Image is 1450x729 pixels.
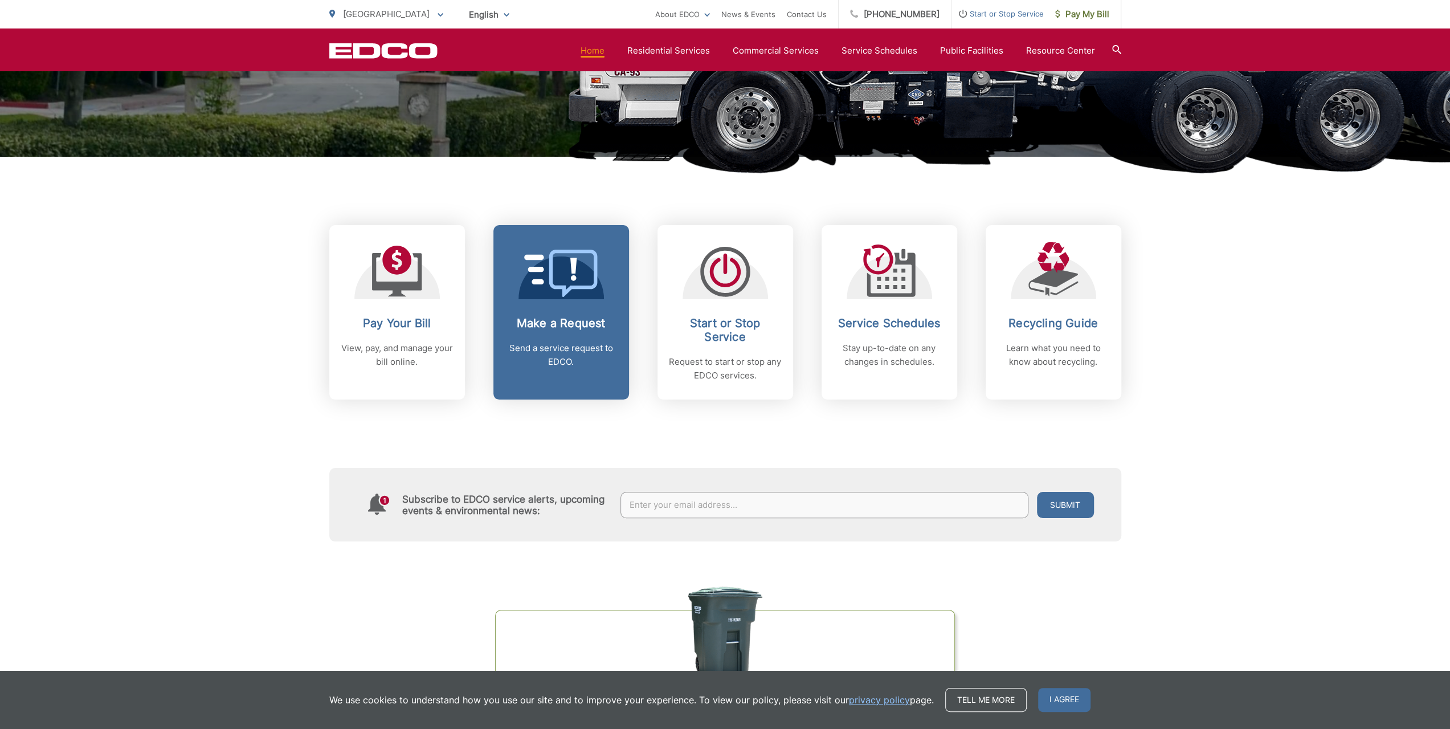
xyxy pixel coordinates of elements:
[343,9,430,19] span: [GEOGRAPHIC_DATA]
[997,341,1110,369] p: Learn what you need to know about recycling.
[655,7,710,21] a: About EDCO
[721,7,775,21] a: News & Events
[581,44,604,58] a: Home
[341,341,454,369] p: View, pay, and manage your bill online.
[986,225,1121,400] a: Recycling Guide Learn what you need to know about recycling.
[1038,688,1090,712] span: I agree
[945,688,1027,712] a: Tell me more
[505,316,618,330] h2: Make a Request
[493,225,629,400] a: Make a Request Send a service request to EDCO.
[329,43,438,59] a: EDCD logo. Return to the homepage.
[833,341,946,369] p: Stay up-to-date on any changes in schedules.
[329,693,934,707] p: We use cookies to understand how you use our site and to improve your experience. To view our pol...
[940,44,1003,58] a: Public Facilities
[787,7,827,21] a: Contact Us
[733,44,819,58] a: Commercial Services
[1037,492,1094,518] button: Submit
[842,44,917,58] a: Service Schedules
[1026,44,1095,58] a: Resource Center
[822,225,957,400] a: Service Schedules Stay up-to-date on any changes in schedules.
[505,341,618,369] p: Send a service request to EDCO.
[329,225,465,400] a: Pay Your Bill View, pay, and manage your bill online.
[669,316,782,344] h2: Start or Stop Service
[833,316,946,330] h2: Service Schedules
[1055,7,1109,21] span: Pay My Bill
[402,494,610,516] h4: Subscribe to EDCO service alerts, upcoming events & environmental news:
[669,355,782,382] p: Request to start or stop any EDCO services.
[620,492,1028,518] input: Enter your email address...
[460,5,518,25] span: English
[627,44,710,58] a: Residential Services
[849,693,910,707] a: privacy policy
[997,316,1110,330] h2: Recycling Guide
[341,316,454,330] h2: Pay Your Bill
